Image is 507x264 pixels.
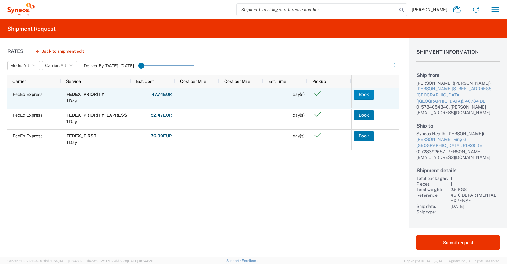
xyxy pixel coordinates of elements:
[416,136,500,143] div: [PERSON_NAME]-Ring 6
[354,110,374,120] button: Book
[13,113,42,118] span: FedEx Express
[10,63,29,69] span: Mode: All
[180,79,206,84] span: Cost per Mile
[66,79,81,84] span: Service
[66,113,127,118] b: FEDEX_PRIORITY_EXPRESS
[416,181,448,187] div: Pieces
[416,136,500,149] a: [PERSON_NAME]-Ring 6[GEOGRAPHIC_DATA], 81929 DE
[290,92,305,97] span: 1 day(s)
[136,79,154,84] span: Est. Cost
[31,46,89,57] button: Back to shipment edit
[416,149,500,160] div: 01728392657, [PERSON_NAME][EMAIL_ADDRESS][DOMAIN_NAME]
[451,181,500,187] div: 1
[7,48,24,54] h1: Rates
[416,131,500,136] div: Syneos Health ([PERSON_NAME])
[416,80,500,86] div: [PERSON_NAME] ([PERSON_NAME])
[416,204,448,209] div: Ship date:
[354,90,374,100] button: Book
[151,90,172,100] button: 47.74EUR
[312,79,326,84] span: Pickup
[451,204,500,209] div: [DATE]
[58,259,83,263] span: [DATE] 08:48:17
[451,192,500,204] div: 4510 DEPARTMENTAL EXPENSE
[224,79,250,84] span: Cost per Mile
[416,209,448,215] div: Ship type:
[416,176,448,181] div: Total packages:
[416,168,500,173] h2: Shipment details
[7,259,83,263] span: Server: 2025.17.0-a2fc8bd50ba
[404,258,500,264] span: Copyright © [DATE]-[DATE] Agistix Inc., All Rights Reserved
[412,7,447,12] span: [PERSON_NAME]
[451,176,500,181] div: 1
[416,72,500,78] h2: Ship from
[42,61,77,70] button: Carrier: All
[416,187,448,192] div: Total weight:
[12,79,26,84] span: Carrier
[151,112,172,118] strong: 52.47 EUR
[268,79,286,84] span: Est. Time
[290,113,305,118] span: 1 day(s)
[416,104,500,115] div: 015784054340, [PERSON_NAME][EMAIL_ADDRESS][DOMAIN_NAME]
[66,133,96,138] b: FEDEX_FIRST
[13,133,42,138] span: FedEx Express
[84,63,134,69] label: Deliver By [DATE] - [DATE]
[416,86,500,104] a: [PERSON_NAME][STREET_ADDRESS][GEOGRAPHIC_DATA] ([GEOGRAPHIC_DATA]), 40764 DE
[152,92,172,97] strong: 47.74 EUR
[416,123,500,129] h2: Ship to
[416,143,500,149] div: [GEOGRAPHIC_DATA], 81929 DE
[66,98,104,104] div: 1 Day
[226,259,242,262] a: Support
[127,259,153,263] span: [DATE] 08:44:20
[290,133,305,138] span: 1 day(s)
[150,110,172,120] button: 52.47EUR
[237,4,397,16] input: Shipment, tracking or reference number
[66,119,127,125] div: 1 Day
[416,192,448,204] div: Reference:
[416,235,500,250] button: Submit request
[451,187,500,192] div: 2.5 KGS
[242,259,258,262] a: Feedback
[416,92,500,104] div: [GEOGRAPHIC_DATA] ([GEOGRAPHIC_DATA]), 40764 DE
[7,25,56,33] h2: Shipment Request
[416,86,500,92] div: [PERSON_NAME][STREET_ADDRESS]
[354,131,374,141] button: Book
[150,131,172,141] button: 76.90EUR
[7,61,40,70] button: Mode: All
[66,139,96,146] div: 1 Day
[86,259,153,263] span: Client: 2025.17.0-5dd568f
[13,92,42,97] span: FedEx Express
[66,92,104,97] b: FEDEX_PRIORITY
[416,49,500,62] h1: Shipment Information
[151,133,172,139] strong: 76.90 EUR
[45,63,66,69] span: Carrier: All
